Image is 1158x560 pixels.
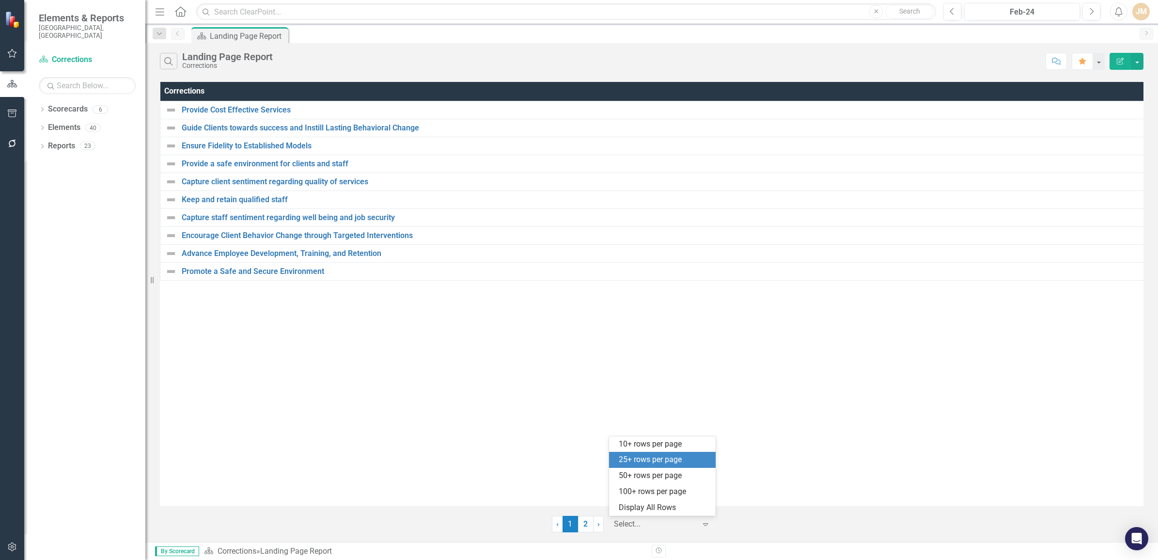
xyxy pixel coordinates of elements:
button: JM [1132,3,1150,20]
a: Provide a safe environment for clients and staff [182,160,1142,168]
td: Double-Click to Edit Right Click for Context Menu [160,262,1147,280]
img: Not Defined [165,176,177,188]
div: 50+ rows per page [619,470,710,481]
td: Double-Click to Edit Right Click for Context Menu [160,137,1147,155]
span: Elements & Reports [39,12,136,24]
a: Promote a Safe and Secure Environment [182,267,1142,276]
div: 6 [93,105,108,113]
img: Not Defined [165,248,177,259]
div: Corrections [182,62,273,69]
span: By Scorecard [155,546,199,556]
img: Not Defined [165,104,177,116]
img: ClearPoint Strategy [5,11,22,28]
button: Search [885,5,934,18]
span: › [597,519,600,528]
div: Open Intercom Messenger [1125,527,1148,550]
td: Double-Click to Edit Right Click for Context Menu [160,119,1147,137]
a: Corrections [218,546,256,556]
input: Search ClearPoint... [196,3,936,20]
td: Double-Click to Edit Right Click for Context Menu [160,155,1147,173]
img: Not Defined [165,194,177,206]
td: Double-Click to Edit Right Click for Context Menu [160,173,1147,191]
div: Display All Rows [619,502,710,513]
button: Feb-24 [964,3,1080,20]
td: Double-Click to Edit Right Click for Context Menu [160,191,1147,208]
small: [GEOGRAPHIC_DATA], [GEOGRAPHIC_DATA] [39,24,136,40]
td: Double-Click to Edit Right Click for Context Menu [160,226,1147,244]
td: Double-Click to Edit Right Click for Context Menu [160,208,1147,226]
input: Search Below... [39,77,136,94]
span: Search [899,7,920,15]
a: Capture staff sentiment regarding well being and job security [182,213,1142,222]
td: Double-Click to Edit Right Click for Context Menu [160,101,1147,119]
div: 25+ rows per page [619,454,710,465]
span: ‹ [556,519,559,528]
a: Corrections [39,54,136,65]
a: 2 [578,516,594,532]
td: Double-Click to Edit Right Click for Context Menu [160,244,1147,262]
div: Landing Page Report [260,546,332,556]
img: Not Defined [165,158,177,170]
a: Encourage Client Behavior Change through Targeted Interventions [182,231,1142,240]
a: Guide Clients towards success and Instill Lasting Behavioral Change [182,124,1142,132]
a: Capture client sentiment regarding quality of services [182,177,1142,186]
div: 23 [80,142,95,150]
a: Provide Cost Effective Services [182,106,1142,114]
img: Not Defined [165,122,177,134]
img: Not Defined [165,266,177,277]
img: Not Defined [165,212,177,224]
img: Not Defined [165,230,177,241]
div: 100+ rows per page [619,486,710,497]
div: Feb-24 [968,6,1077,18]
a: Keep and retain qualified staff [182,195,1142,204]
a: Scorecards [48,104,88,115]
a: Reports [48,141,75,152]
div: 40 [85,124,101,132]
div: Landing Page Report [210,30,286,42]
img: Not Defined [165,140,177,152]
a: Advance Employee Development, Training, and Retention [182,249,1142,258]
span: 1 [563,516,578,532]
a: Ensure Fidelity to Established Models [182,142,1142,150]
div: » [204,546,644,557]
div: Landing Page Report [182,51,273,62]
a: Elements [48,122,80,133]
div: 10+ rows per page [619,439,710,450]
